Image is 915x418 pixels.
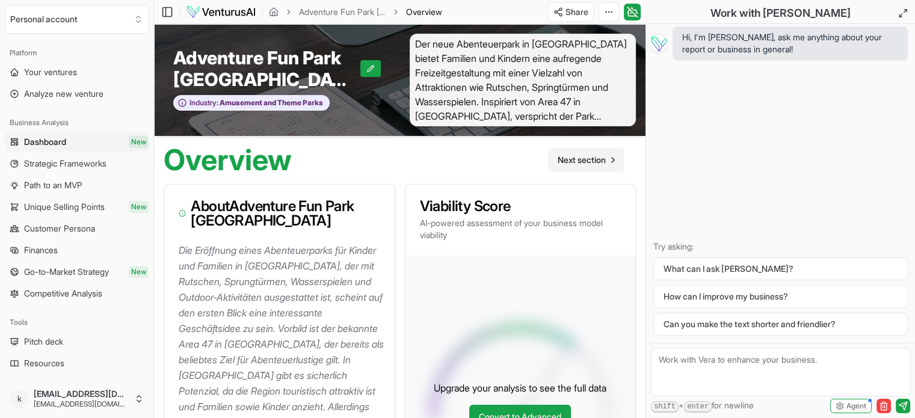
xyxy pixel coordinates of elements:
button: Share [548,2,594,22]
a: Pitch deck [5,332,149,351]
h3: About Adventure Fun Park [GEOGRAPHIC_DATA] [179,199,380,228]
span: + for newline [651,399,754,413]
button: Industry:Amusement and Theme Parks [173,95,330,111]
p: AI-powered assessment of your business model viability [420,217,621,241]
a: Path to an MVP [5,176,149,195]
a: Go to next page [548,148,624,172]
span: Next section [558,154,606,166]
span: Overview [406,6,442,18]
span: [EMAIL_ADDRESS][DOMAIN_NAME] [34,399,129,409]
a: Unique Selling PointsNew [5,197,149,217]
span: New [129,136,149,148]
span: Amusement and Theme Parks [218,98,323,108]
span: k [10,389,29,408]
button: Select an organization [5,5,149,34]
span: New [129,201,149,213]
span: Go-to-Market Strategy [24,266,109,278]
span: Pitch deck [24,336,63,348]
span: Customer Persona [24,223,95,235]
a: Competitive Analysis [5,284,149,303]
img: Vera [649,34,668,53]
span: Adventure Fun Park [GEOGRAPHIC_DATA] [173,47,360,90]
span: Share [565,6,588,18]
a: Analyze new venture [5,84,149,103]
kbd: shift [651,401,679,413]
span: [EMAIL_ADDRESS][DOMAIN_NAME] [34,389,129,399]
a: DashboardNew [5,132,149,152]
h3: Viability Score [420,199,621,214]
span: Finances [24,244,58,256]
button: Can you make the text shorter and friendlier? [653,313,908,336]
span: New [129,266,149,278]
a: Resources [5,354,149,373]
div: Platform [5,43,149,63]
button: Agent [830,399,872,413]
p: Try asking: [653,241,908,253]
h1: Overview [164,146,292,174]
span: Der neue Abenteuerpark in [GEOGRAPHIC_DATA] bietet Familien und Kindern eine aufregende Freizeitg... [410,34,636,126]
kbd: enter [684,401,712,413]
nav: pagination [548,148,624,172]
a: Strategic Frameworks [5,154,149,173]
div: Business Analysis [5,113,149,132]
span: Analyze new venture [24,88,103,100]
span: Strategic Frameworks [24,158,106,170]
span: Path to an MVP [24,179,82,191]
p: Upgrade your analysis to see the full data [434,381,606,395]
div: Tools [5,313,149,332]
span: Dashboard [24,136,66,148]
span: Unique Selling Points [24,201,105,213]
a: Your ventures [5,63,149,82]
a: Adventure Fun Park [GEOGRAPHIC_DATA] [299,6,386,18]
button: How can I improve my business? [653,285,908,308]
button: k[EMAIL_ADDRESS][DOMAIN_NAME][EMAIL_ADDRESS][DOMAIN_NAME] [5,384,149,413]
a: Finances [5,241,149,260]
span: Competitive Analysis [24,287,102,300]
span: Your ventures [24,66,77,78]
span: Industry: [189,98,218,108]
img: logo [186,5,256,19]
a: Go-to-Market StrategyNew [5,262,149,281]
a: Customer Persona [5,219,149,238]
button: What can I ask [PERSON_NAME]? [653,257,908,280]
h2: Work with [PERSON_NAME] [710,5,851,22]
nav: breadcrumb [269,6,442,18]
span: Hi, I'm [PERSON_NAME], ask me anything about your report or business in general! [682,31,898,55]
span: Agent [846,401,866,411]
span: Resources [24,357,64,369]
